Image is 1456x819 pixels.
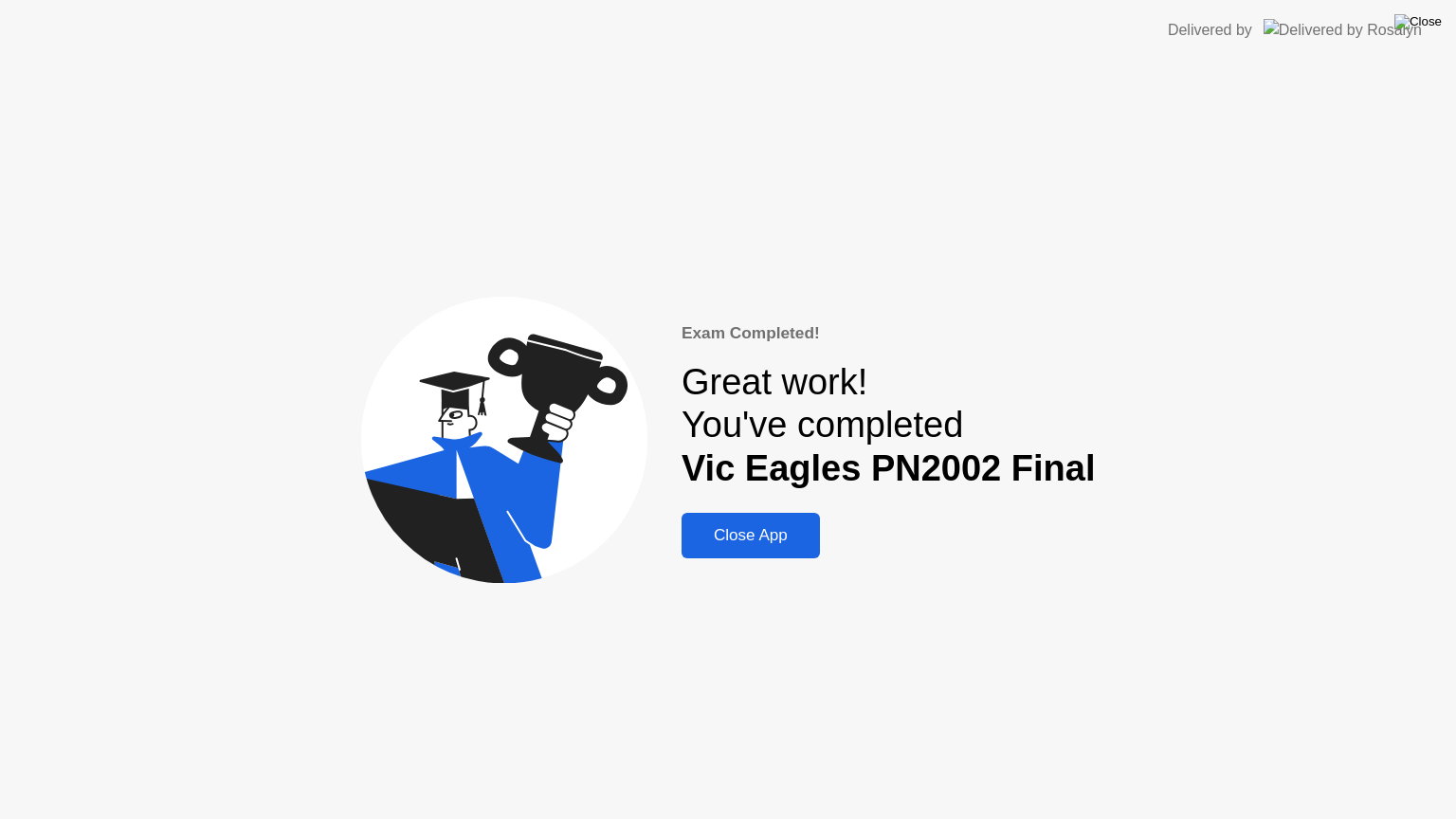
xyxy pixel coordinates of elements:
img: Delivered by Rosalyn [1264,19,1422,41]
div: Great work! You've completed [682,361,1096,491]
button: Close App [682,513,820,558]
div: Delivered by [1168,19,1252,42]
img: Close [1394,14,1442,29]
div: Close App [687,526,814,545]
b: Vic Eagles PN2002 Final [682,448,1096,488]
div: Exam Completed! [682,321,1096,346]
